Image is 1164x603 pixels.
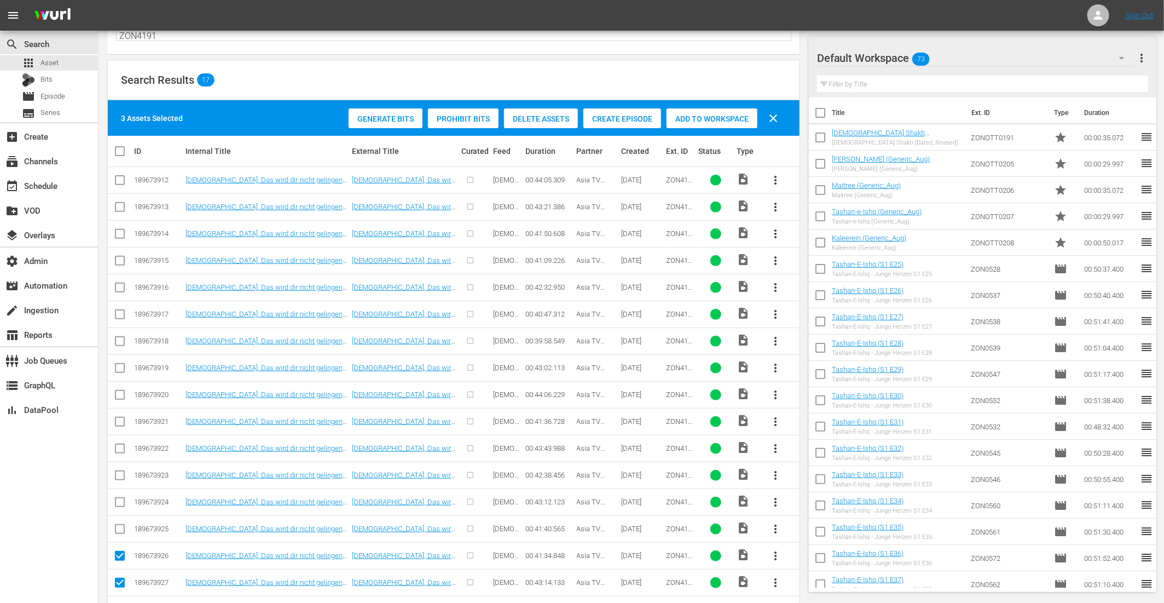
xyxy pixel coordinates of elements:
[1140,130,1153,143] span: reorder
[504,108,578,128] button: Delete Assets
[832,97,965,128] th: Title
[737,387,750,400] span: Video
[762,489,789,515] button: more_vert
[1080,414,1140,440] td: 00:48:32.400
[966,203,1050,229] td: ZONOTT0207
[667,203,693,219] span: ZON4175
[760,105,786,131] button: clear
[762,301,789,328] button: more_vert
[966,466,1050,492] td: ZON0546
[577,176,605,192] span: Asia TV Limited
[186,337,347,353] a: [DEMOGRAPHIC_DATA], Das wird dir nicht gelingen S3 E87
[186,390,347,407] a: [DEMOGRAPHIC_DATA], Das wird dir nicht gelingen S3 E90
[832,271,932,278] div: Tashan-E-Ishq - Junge Herzen S1 E25
[832,444,904,452] a: Tashan-E-Ishq (S1 E32)
[737,199,750,213] span: Video
[667,147,696,156] div: Ext. ID
[5,404,19,417] span: DataPool
[577,229,605,246] span: Asia TV Limited
[832,455,932,462] div: Tashan-E-Ishq - Junge Herzen S1 E32
[352,337,455,353] a: [DEMOGRAPHIC_DATA], Das wird dir nicht gelingen S3 E87
[186,176,347,192] a: [DEMOGRAPHIC_DATA], Das wird dir nicht gelingen S3 E81
[1054,394,1067,407] span: Episode
[737,468,750,481] span: Video
[966,335,1050,361] td: ZON0539
[762,462,789,489] button: more_vert
[186,364,347,380] a: [DEMOGRAPHIC_DATA], Das wird dir nicht gelingen S3 E88
[577,390,605,407] span: Asia TV Limited
[622,390,663,399] div: [DATE]
[737,147,760,156] div: Type
[832,365,904,374] a: Tashan-E-Ishq (S1 E29)
[1080,203,1140,229] td: 00:00:29.997
[1054,157,1067,170] span: Promo
[762,167,789,193] button: more_vert
[762,274,789,301] button: more_vert
[352,471,455,487] a: [DEMOGRAPHIC_DATA], Das wird dir nicht gelingen S3 E93
[1080,177,1140,203] td: 00:00:35.072
[737,280,750,293] span: Video
[832,260,904,268] a: Tashan-E-Ishq (S1 E25)
[1140,472,1153,485] span: reorder
[5,379,19,392] span: GraphQL
[769,415,782,428] span: more_vert
[40,58,59,68] span: Asset
[622,417,663,426] div: [DATE]
[525,310,574,318] div: 00:40:47.312
[832,349,932,357] div: Tashan-E-Ishq - Junge Herzen S1 E28
[769,281,782,294] span: more_vert
[762,221,789,247] button: more_vert
[832,523,904,531] a: Tashan-E-Ishq (S1 E35)
[1140,341,1153,354] span: reorder
[698,147,733,156] div: Status
[832,155,930,163] a: [PERSON_NAME] (Generic_Aug)
[1080,124,1140,151] td: 00:00:35.072
[577,147,618,156] div: Partner
[352,310,455,326] a: [DEMOGRAPHIC_DATA], Das wird dir nicht gelingen S3 E86
[186,203,347,219] a: [DEMOGRAPHIC_DATA], Das wird dir nicht gelingen S3 E82
[832,339,904,347] a: Tashan-E-Ishq (S1 E28)
[493,203,520,252] span: [DEMOGRAPHIC_DATA], Das wird dir nicht gelingen
[22,73,35,87] div: Bits
[1140,262,1153,275] span: reorder
[121,73,194,87] span: Search Results
[737,253,750,266] span: Video
[769,174,782,187] span: more_vert
[5,229,19,242] span: Overlays
[525,390,574,399] div: 00:44:06.229
[186,310,347,326] a: [DEMOGRAPHIC_DATA], Das wird dir nicht gelingen S3 E86
[525,471,574,479] div: 00:42:38.456
[622,310,663,318] div: [DATE]
[1054,341,1067,354] span: Episode
[966,177,1050,203] td: ZONOTT0206
[1080,335,1140,361] td: 00:51:04.400
[622,337,663,345] div: [DATE]
[832,470,904,479] a: Tashan-E-Ishq (S1 E33)
[762,543,789,569] button: more_vert
[352,256,455,273] a: [DEMOGRAPHIC_DATA], Das wird dir nicht gelingen S3 E84
[737,441,750,454] span: Video
[1080,282,1140,308] td: 00:50:40.400
[1140,183,1153,196] span: reorder
[583,114,661,123] span: Create Episode
[352,283,455,300] a: [DEMOGRAPHIC_DATA], Das wird dir nicht gelingen S3 E85
[428,108,499,128] button: Prohibit Bits
[40,91,65,102] span: Episode
[352,390,455,407] a: [DEMOGRAPHIC_DATA], Das wird dir nicht gelingen S3 E90
[1080,492,1140,519] td: 00:51:11.400
[577,471,605,487] span: Asia TV Limited
[832,313,904,321] a: Tashan-E-Ishq (S1 E27)
[134,176,182,184] div: 189673912
[349,108,422,128] button: Generate Bits
[186,444,347,461] a: [DEMOGRAPHIC_DATA], Das wird dir nicht gelingen S3 E92
[352,203,455,219] a: [DEMOGRAPHIC_DATA], Das wird dir nicht gelingen S3 E82
[40,107,60,118] span: Series
[622,176,663,184] div: [DATE]
[186,283,347,300] a: [DEMOGRAPHIC_DATA], Das wird dir nicht gelingen S3 E85
[1054,183,1067,197] span: Promo
[767,112,780,125] span: clear
[1140,157,1153,170] span: reorder
[1054,420,1067,433] span: Episode
[622,256,663,265] div: [DATE]
[352,444,455,461] a: [DEMOGRAPHIC_DATA], Das wird dir nicht gelingen S3 E92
